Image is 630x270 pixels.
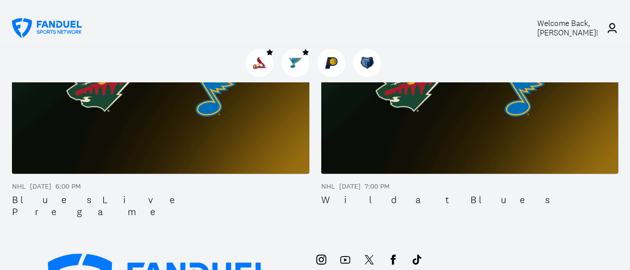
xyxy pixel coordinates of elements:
[253,56,266,69] img: Cardinals
[339,182,361,192] div: [DATE]
[537,18,598,38] span: Welcome Back, [PERSON_NAME] !
[361,56,374,69] img: Grizzlies
[321,6,619,206] a: NHL[DATE]7:00 PMWild at Blues
[12,6,309,218] a: NHL[DATE]6:00 PMBlues Live Pregame
[325,56,338,69] img: Pacers
[317,69,349,79] a: PacersPacers
[281,69,313,79] a: BluesBlues
[321,194,619,206] div: Wild at Blues
[30,182,51,192] div: [DATE]
[12,18,82,38] a: FanDuel Sports Network
[12,182,26,192] div: NHL
[55,182,81,192] div: 6:00 PM
[321,182,335,192] div: NHL
[12,194,309,218] div: Blues Live Pregame
[289,56,302,69] img: Blues
[365,182,390,192] div: 7:00 PM
[508,18,618,37] a: Welcome Back,[PERSON_NAME]!
[245,69,277,79] a: CardinalsCardinals
[353,69,385,79] a: GrizzliesGrizzlies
